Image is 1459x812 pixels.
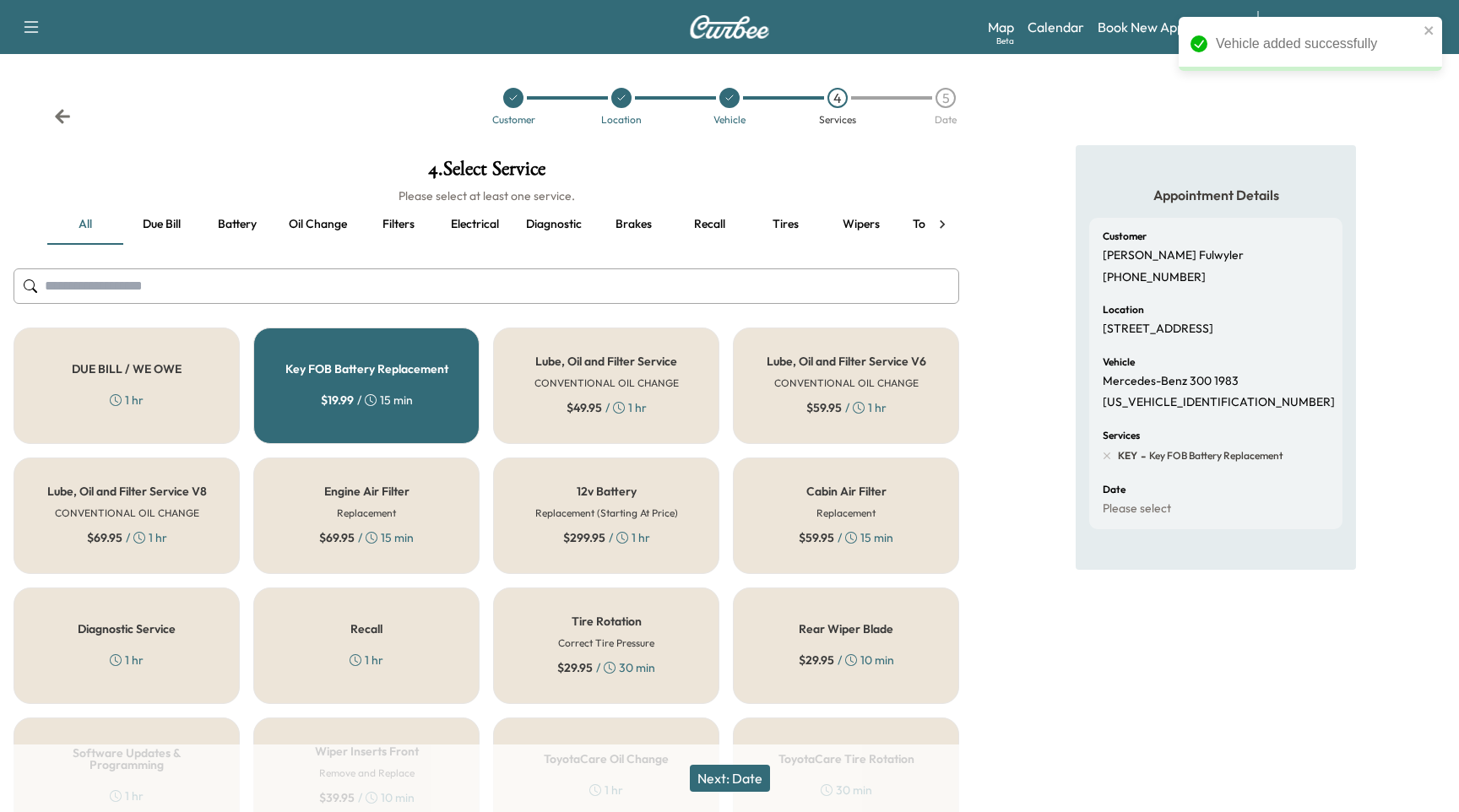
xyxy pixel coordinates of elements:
h6: Replacement [816,506,876,521]
span: $ 299.95 [563,529,605,546]
div: / 1 hr [806,399,887,416]
p: Please select [1103,501,1171,517]
h5: Rear Wiper Blade [799,623,893,635]
div: Date [935,115,957,125]
div: 5 [936,88,956,108]
h5: 12v Battery [577,485,637,497]
div: 1 hr [350,652,383,669]
div: Beta [996,35,1014,47]
h5: Key FOB Battery Replacement [285,363,448,375]
h6: CONVENTIONAL OIL CHANGE [55,506,199,521]
div: / 1 hr [87,529,167,546]
span: $ 49.95 [567,399,602,416]
span: $ 69.95 [87,529,122,546]
img: Curbee Logo [689,15,770,39]
button: Oil change [275,204,361,245]
p: [PERSON_NAME] Fulwyler [1103,248,1244,263]
div: Vehicle [713,115,746,125]
div: 1 hr [110,392,144,409]
div: / 1 hr [567,399,647,416]
div: basic tabs example [47,204,925,245]
div: Customer [492,115,535,125]
h5: Cabin Air Filter [806,485,887,497]
button: Wipers [823,204,899,245]
h5: Recall [350,623,382,635]
button: Brakes [595,204,671,245]
p: [US_VEHICLE_IDENTIFICATION_NUMBER] [1103,395,1335,410]
h5: Lube, Oil and Filter Service V8 [47,485,207,497]
div: 4 [827,88,848,108]
button: Tires [747,204,823,245]
h6: Vehicle [1103,357,1135,367]
span: - [1137,447,1146,464]
h6: Replacement (Starting At Price) [535,506,678,521]
button: Next: Date [690,765,770,792]
button: Toyotacare [899,204,986,245]
h6: Replacement [337,506,396,521]
h6: Services [1103,430,1140,441]
span: KEY [1118,449,1137,463]
h6: Correct Tire Pressure [558,636,654,651]
span: Key FOB Battery Replacement [1146,449,1283,463]
div: / 15 min [799,529,893,546]
h5: Lube, Oil and Filter Service V6 [767,355,926,367]
h5: DUE BILL / WE OWE [72,363,182,375]
p: Mercedes-Benz 300 1983 [1103,374,1239,389]
a: Book New Appointment [1098,17,1240,37]
button: Due bill [123,204,199,245]
span: $ 59.95 [806,399,842,416]
button: Filters [361,204,437,245]
a: MapBeta [988,17,1014,37]
p: [STREET_ADDRESS] [1103,322,1213,337]
div: / 10 min [799,652,894,669]
h6: Customer [1103,231,1147,241]
div: / 1 hr [563,529,650,546]
span: $ 59.95 [799,529,834,546]
span: $ 19.99 [321,392,354,409]
span: $ 29.95 [557,659,593,676]
button: all [47,204,123,245]
div: / 15 min [321,392,413,409]
h1: 4 . Select Service [14,159,959,187]
h6: CONVENTIONAL OIL CHANGE [534,376,679,391]
span: $ 69.95 [319,529,355,546]
h5: Engine Air Filter [324,485,409,497]
button: Diagnostic [513,204,595,245]
p: [PHONE_NUMBER] [1103,270,1206,285]
h6: Location [1103,305,1144,315]
div: / 30 min [557,659,655,676]
h6: CONVENTIONAL OIL CHANGE [774,376,919,391]
button: Recall [671,204,747,245]
div: / 15 min [319,529,414,546]
h5: Diagnostic Service [78,623,176,635]
div: Vehicle added successfully [1216,34,1418,54]
div: Back [54,108,71,125]
a: Calendar [1028,17,1084,37]
button: Electrical [437,204,513,245]
div: Services [819,115,856,125]
h5: Tire Rotation [572,615,642,627]
button: Battery [199,204,275,245]
h6: Date [1103,484,1125,495]
button: close [1424,24,1435,37]
div: 1 hr [110,652,144,669]
h5: Appointment Details [1089,186,1342,204]
span: $ 29.95 [799,652,834,669]
div: Location [601,115,642,125]
h5: Lube, Oil and Filter Service [535,355,677,367]
h6: Please select at least one service. [14,187,959,204]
